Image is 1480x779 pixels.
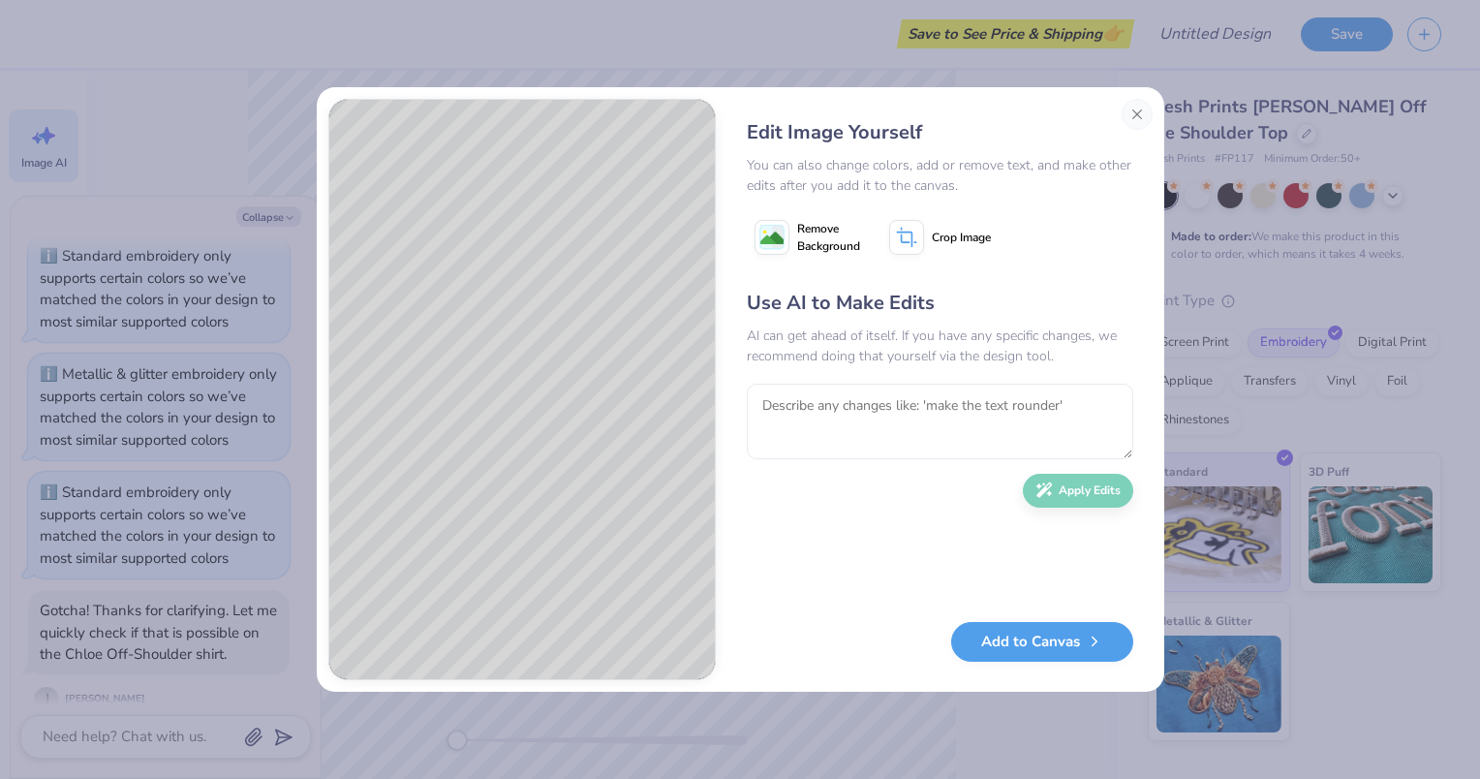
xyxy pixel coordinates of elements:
button: Crop Image [881,213,1002,262]
div: Use AI to Make Edits [747,289,1133,318]
button: Add to Canvas [951,622,1133,662]
div: AI can get ahead of itself. If you have any specific changes, we recommend doing that yourself vi... [747,326,1133,366]
span: Remove Background [797,220,860,255]
span: Crop Image [932,229,991,246]
button: Remove Background [747,213,868,262]
button: Close [1122,99,1153,130]
div: Edit Image Yourself [747,118,1133,147]
div: You can also change colors, add or remove text, and make other edits after you add it to the canvas. [747,155,1133,196]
